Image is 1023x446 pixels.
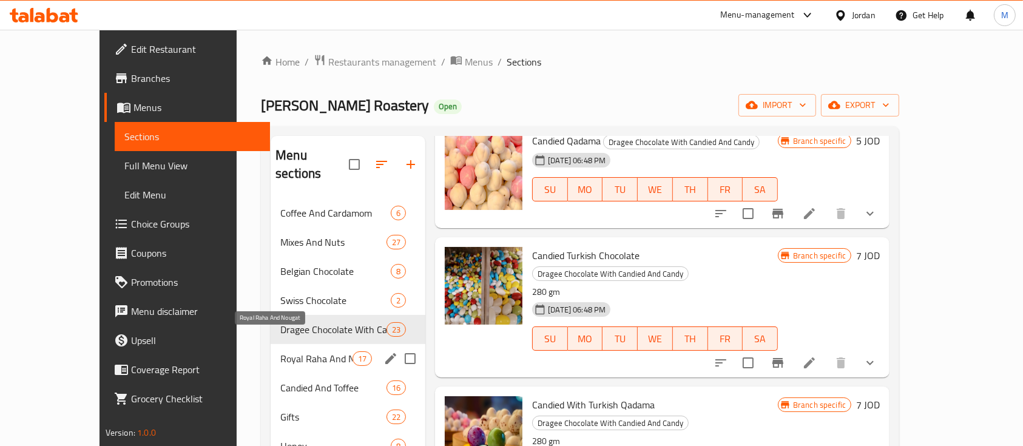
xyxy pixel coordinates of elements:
[280,322,387,337] span: Dragee Chocolate With Candied And Candy
[743,177,778,201] button: SA
[788,250,851,262] span: Branch specific
[708,177,743,201] button: FR
[856,348,885,377] button: show more
[738,94,816,117] button: import
[124,158,261,173] span: Full Menu View
[104,268,271,297] a: Promotions
[532,246,640,265] span: Candied Turkish Chocolate
[532,396,655,414] span: Candied With Turkish Qadama
[568,177,603,201] button: MO
[735,201,761,226] span: Select to update
[863,356,877,370] svg: Show Choices
[280,293,391,308] span: Swiss Chocolate
[532,326,568,351] button: SU
[387,237,405,248] span: 27
[852,8,876,22] div: Jordan
[387,382,405,394] span: 16
[532,266,689,281] div: Dragee Chocolate With Candied And Candy
[104,93,271,122] a: Menus
[280,206,391,220] div: Coffee And Cardamom
[104,35,271,64] a: Edit Restaurant
[387,235,406,249] div: items
[673,326,708,351] button: TH
[353,353,371,365] span: 17
[568,326,603,351] button: MO
[643,181,668,198] span: WE
[124,188,261,202] span: Edit Menu
[678,181,703,198] span: TH
[131,304,261,319] span: Menu disclaimer
[131,42,261,56] span: Edit Restaurant
[638,326,673,351] button: WE
[604,135,759,149] span: Dragee Chocolate With Candied And Candy
[387,324,405,336] span: 23
[131,246,261,260] span: Coupons
[104,355,271,384] a: Coverage Report
[763,348,792,377] button: Branch-specific-item
[856,199,885,228] button: show more
[465,55,493,69] span: Menus
[434,100,462,114] div: Open
[131,391,261,406] span: Grocery Checklist
[573,181,598,198] span: MO
[137,425,156,441] span: 1.0.0
[104,209,271,238] a: Choice Groups
[821,94,899,117] button: export
[498,55,502,69] li: /
[802,206,817,221] a: Edit menu item
[533,267,688,281] span: Dragee Chocolate With Candied And Candy
[643,330,668,348] span: WE
[391,206,406,220] div: items
[533,416,688,430] span: Dragee Chocolate With Candied And Candy
[532,132,601,150] span: Candied Qadama
[280,410,387,424] span: Gifts
[603,177,638,201] button: TU
[603,326,638,351] button: TU
[748,330,773,348] span: SA
[788,399,851,411] span: Branch specific
[532,285,778,300] p: 280 gm
[856,132,880,149] h6: 5 JOD
[391,264,406,279] div: items
[131,275,261,289] span: Promotions
[826,199,856,228] button: delete
[538,181,563,198] span: SU
[367,150,396,179] span: Sort sections
[275,146,349,183] h2: Menu sections
[434,101,462,112] span: Open
[831,98,890,113] span: export
[706,199,735,228] button: sort-choices
[391,266,405,277] span: 8
[743,326,778,351] button: SA
[802,356,817,370] a: Edit menu item
[342,152,367,177] span: Select all sections
[261,55,300,69] a: Home
[445,132,522,210] img: Candied Qadama
[133,100,261,115] span: Menus
[387,411,405,423] span: 22
[104,384,271,413] a: Grocery Checklist
[391,295,405,306] span: 2
[748,181,773,198] span: SA
[538,330,563,348] span: SU
[280,235,387,249] span: Mixes And Nuts
[720,8,795,22] div: Menu-management
[271,315,425,344] div: Dragee Chocolate With Candied And Candy23
[271,286,425,315] div: Swiss Chocolate2
[104,297,271,326] a: Menu disclaimer
[261,92,429,119] span: [PERSON_NAME] Roastery
[271,402,425,431] div: Gifts22
[713,181,738,198] span: FR
[104,64,271,93] a: Branches
[280,264,391,279] span: Belgian Chocolate
[706,348,735,377] button: sort-choices
[543,304,610,316] span: [DATE] 06:48 PM
[280,351,353,366] span: Royal Raha And Nougat
[271,198,425,228] div: Coffee And Cardamom6
[748,98,806,113] span: import
[387,322,406,337] div: items
[532,177,568,201] button: SU
[387,380,406,395] div: items
[131,71,261,86] span: Branches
